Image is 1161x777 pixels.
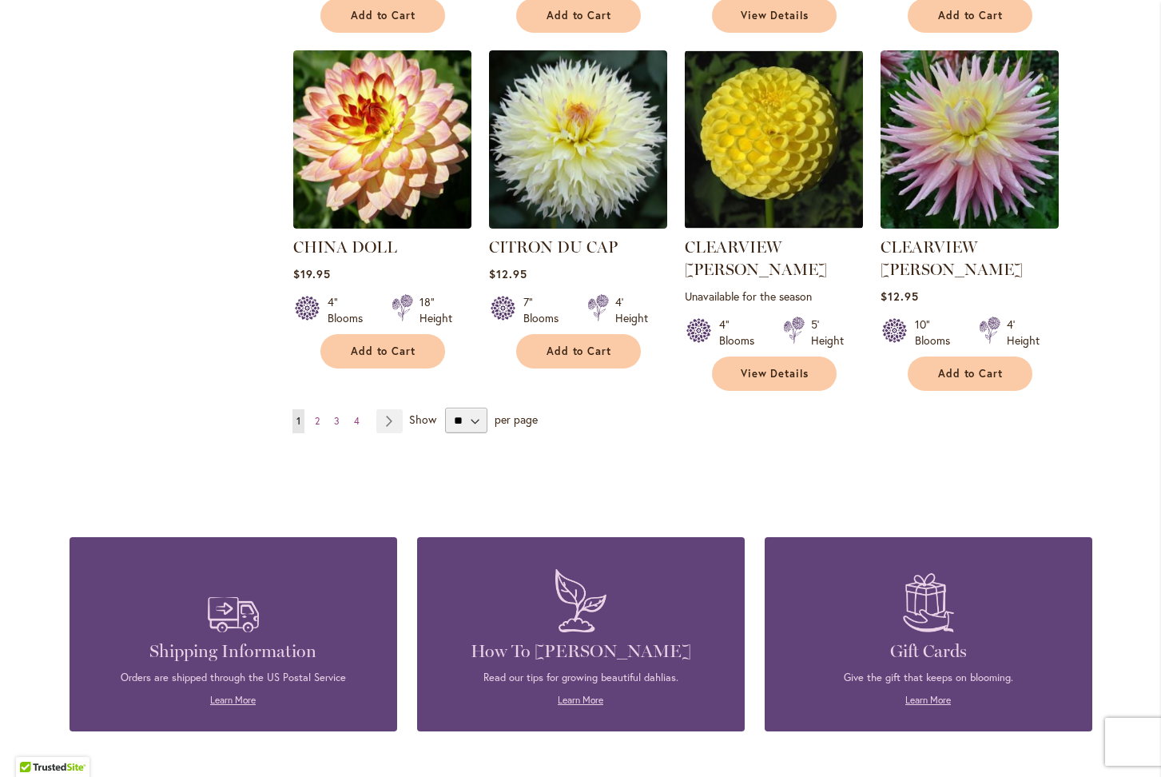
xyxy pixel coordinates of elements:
div: 10" Blooms [915,317,960,349]
img: CITRON DU CAP [489,50,667,229]
span: per page [495,412,538,427]
a: Learn More [558,694,603,706]
a: CLEARVIEW DANIEL [685,217,863,232]
a: CLEARVIEW [PERSON_NAME] [881,237,1023,279]
p: Give the gift that keeps on blooming. [789,671,1068,685]
a: CHINA DOLL [293,237,397,257]
span: Add to Cart [547,9,612,22]
span: 4 [354,415,360,427]
a: 4 [350,409,364,433]
div: 4" Blooms [328,294,372,326]
a: 3 [330,409,344,433]
a: View Details [712,357,837,391]
a: CITRON DU CAP [489,217,667,232]
button: Add to Cart [516,334,641,369]
span: View Details [741,9,809,22]
span: Add to Cart [351,345,416,358]
h4: Shipping Information [93,640,373,663]
a: Learn More [210,694,256,706]
h4: How To [PERSON_NAME] [441,640,721,663]
div: 18" Height [419,294,452,326]
a: Clearview Jonas [881,217,1059,232]
p: Unavailable for the season [685,289,863,304]
a: CITRON DU CAP [489,237,618,257]
span: $12.95 [489,266,527,281]
div: 7" Blooms [523,294,568,326]
button: Add to Cart [908,357,1032,391]
a: 2 [311,409,324,433]
span: 1 [296,415,300,427]
span: Add to Cart [938,9,1004,22]
span: View Details [741,367,809,381]
a: Learn More [905,694,951,706]
h4: Gift Cards [789,640,1068,663]
div: 4' Height [1007,317,1040,349]
div: 4' Height [615,294,648,326]
span: Add to Cart [351,9,416,22]
span: Add to Cart [547,345,612,358]
img: Clearview Jonas [881,50,1059,229]
span: $12.95 [881,289,919,304]
p: Orders are shipped through the US Postal Service [93,671,373,685]
iframe: Launch Accessibility Center [12,720,57,765]
span: 2 [315,415,320,427]
div: 5' Height [811,317,844,349]
span: Add to Cart [938,367,1004,381]
span: $19.95 [293,266,331,281]
span: Show [409,412,436,427]
a: CHINA DOLL [293,217,471,232]
img: CLEARVIEW DANIEL [685,50,863,229]
button: Add to Cart [320,334,445,369]
a: CLEARVIEW [PERSON_NAME] [685,237,827,279]
p: Read our tips for growing beautiful dahlias. [441,671,721,685]
div: 4" Blooms [719,317,764,349]
img: CHINA DOLL [293,50,471,229]
span: 3 [334,415,340,427]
